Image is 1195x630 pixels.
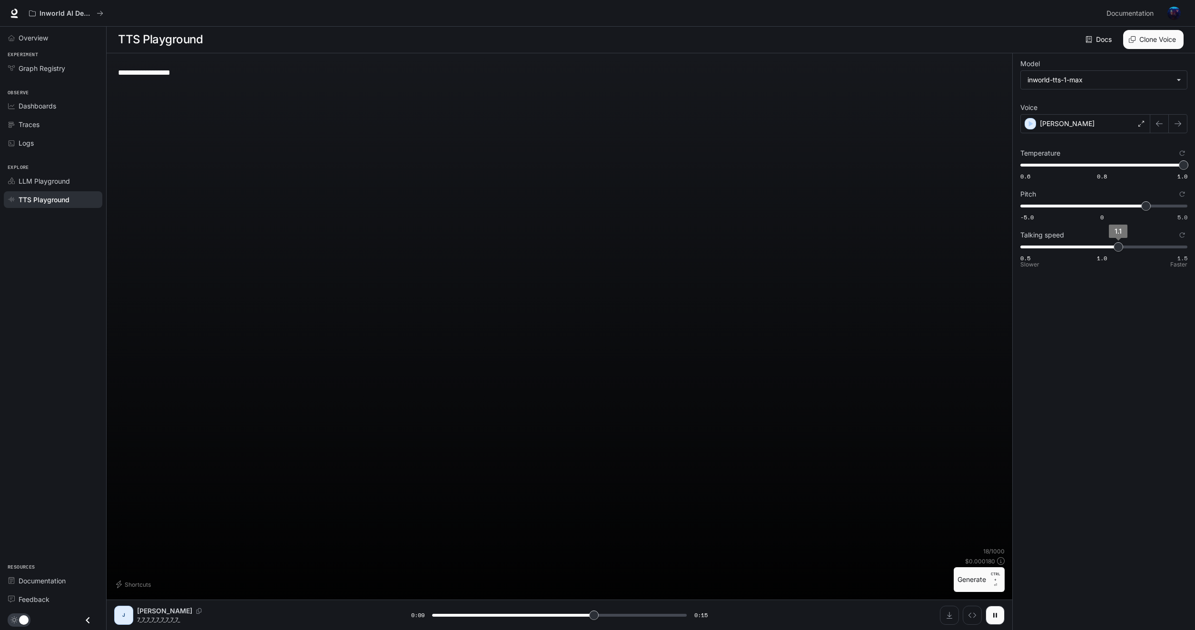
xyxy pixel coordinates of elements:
span: 0:15 [694,610,708,620]
button: Reset to default [1177,189,1187,199]
p: ⏎ [990,571,1001,588]
button: Inspect [963,606,982,625]
p: Temperature [1020,150,1060,157]
span: 0.5 [1020,254,1030,262]
button: User avatar [1165,4,1184,23]
h1: TTS Playground [118,30,203,49]
p: Pitch [1020,191,1036,197]
p: 18 / 1000 [983,547,1005,555]
span: LLM Playground [19,176,70,186]
span: Documentation [1106,8,1154,20]
span: 1.0 [1177,172,1187,180]
button: Reset to default [1177,230,1187,240]
p: Model [1020,60,1040,67]
div: inworld-tts-1-max [1021,71,1187,89]
div: J [116,608,131,623]
span: TTS Playground [19,195,69,205]
span: 1.5 [1177,254,1187,262]
a: Traces [4,116,102,133]
a: Dashboards [4,98,102,114]
p: Faster [1170,262,1187,267]
span: 1.0 [1097,254,1107,262]
span: Logs [19,138,34,148]
button: Clone Voice [1123,30,1184,49]
p: 7_7_7_7_7_7_7_7_7_ [137,616,388,624]
p: Talking speed [1020,232,1064,238]
div: inworld-tts-1-max [1027,75,1172,85]
a: TTS Playground [4,191,102,208]
a: Graph Registry [4,60,102,77]
p: Voice [1020,104,1037,111]
span: Dashboards [19,101,56,111]
p: [PERSON_NAME] [137,606,192,616]
a: Documentation [4,572,102,589]
span: -5.0 [1020,213,1034,221]
span: Documentation [19,576,66,586]
button: Reset to default [1177,148,1187,158]
p: CTRL + [990,571,1001,582]
p: [PERSON_NAME] [1040,119,1095,128]
span: 0 [1100,213,1104,221]
img: User avatar [1167,7,1181,20]
span: 0:09 [411,610,425,620]
span: Traces [19,119,40,129]
span: Dark mode toggle [19,614,29,625]
span: 1.1 [1115,227,1122,235]
span: Feedback [19,594,49,604]
span: 0.8 [1097,172,1107,180]
a: Documentation [1103,4,1161,23]
p: $ 0.000180 [965,557,995,565]
button: GenerateCTRL +⏎ [954,567,1005,592]
a: Logs [4,135,102,151]
a: Overview [4,30,102,46]
span: 5.0 [1177,213,1187,221]
a: LLM Playground [4,173,102,189]
span: Graph Registry [19,63,65,73]
a: Feedback [4,591,102,608]
button: Download audio [940,606,959,625]
button: All workspaces [25,4,108,23]
p: Slower [1020,262,1039,267]
p: Inworld AI Demos [40,10,93,18]
a: Docs [1084,30,1116,49]
span: 0.6 [1020,172,1030,180]
button: Copy Voice ID [192,608,206,614]
button: Shortcuts [114,577,155,592]
button: Close drawer [77,610,99,630]
span: Overview [19,33,48,43]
